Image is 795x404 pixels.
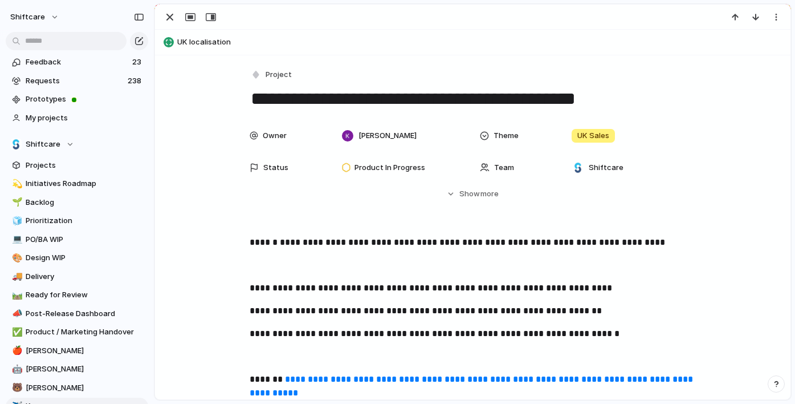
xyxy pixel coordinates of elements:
span: Project [266,69,292,80]
span: [PERSON_NAME] [26,363,144,375]
span: PO/BA WIP [26,234,144,245]
div: 🌱 [12,196,20,209]
span: Theme [494,130,519,142]
div: 💻 [12,233,20,246]
div: 💫 [12,177,20,191]
button: 🛤️ [10,289,22,301]
a: 🛤️Ready for Review [6,286,148,304]
span: more [480,188,499,200]
span: Product In Progress [354,162,425,173]
span: Requests [26,75,124,87]
button: Shiftcare [6,136,148,153]
div: 🍎 [12,344,20,357]
button: 🤖 [10,363,22,375]
span: [PERSON_NAME] [26,345,144,357]
a: ✅Product / Marketing Handover [6,324,148,341]
span: Post-Release Dashboard [26,308,144,320]
span: [PERSON_NAME] [26,382,144,394]
span: Show [459,188,480,200]
span: Initiatives Roadmap [26,178,144,189]
a: Requests238 [6,72,148,90]
span: Shiftcare [589,162,623,173]
a: Feedback23 [6,54,148,71]
button: 🚚 [10,271,22,282]
div: 🤖 [12,363,20,376]
div: 🧊 [12,215,20,228]
a: 💻PO/BA WIP [6,231,148,248]
a: 🐻[PERSON_NAME] [6,379,148,397]
div: 🚚 [12,270,20,283]
a: 📣Post-Release Dashboard [6,305,148,322]
span: Team [494,162,514,173]
div: ✅ [12,326,20,339]
span: Feedback [26,56,129,68]
span: Delivery [26,271,144,282]
div: 🐻 [12,381,20,394]
div: 🛤️ [12,289,20,302]
span: Ready for Review [26,289,144,301]
span: UK Sales [577,130,609,142]
span: Status [263,162,288,173]
a: Projects [6,157,148,174]
span: Prototypes [26,94,144,105]
span: Product / Marketing Handover [26,326,144,338]
a: 🤖[PERSON_NAME] [6,361,148,378]
span: My projects [26,112,144,124]
button: 💫 [10,178,22,189]
span: Shiftcare [26,139,60,150]
span: Prioritization [26,215,144,227]
span: 238 [128,75,144,87]
button: 📣 [10,308,22,320]
a: My projects [6,110,148,127]
button: 💻 [10,234,22,245]
button: ✅ [10,326,22,338]
span: Design WIP [26,252,144,264]
a: 🚚Delivery [6,268,148,285]
div: 📣 [12,307,20,320]
span: Projects [26,160,144,171]
button: 🧊 [10,215,22,227]
button: 🎨 [10,252,22,264]
span: Backlog [26,197,144,208]
a: 💫Initiatives Roadmap [6,175,148,192]
a: 🎨Design WIP [6,249,148,266]
button: shiftcare [5,8,65,26]
span: [PERSON_NAME] [358,130,417,142]
button: Showmore [250,184,696,204]
button: 🍎 [10,345,22,357]
div: 🎨 [12,252,20,265]
a: 🧊Prioritization [6,212,148,229]
span: shiftcare [10,11,45,23]
span: Owner [263,130,287,142]
button: Project [248,67,295,83]
button: 🐻 [10,382,22,394]
span: 23 [132,56,144,68]
button: UK localisation [160,33,785,51]
a: 🌱Backlog [6,194,148,211]
a: 🍎[PERSON_NAME] [6,342,148,359]
button: 🌱 [10,197,22,208]
span: UK localisation [177,37,785,48]
a: Prototypes [6,91,148,108]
